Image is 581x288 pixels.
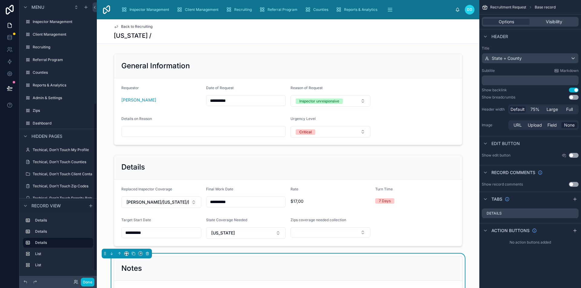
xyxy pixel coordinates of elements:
span: Visibility [546,19,562,25]
span: Header [491,34,508,40]
span: Default [510,106,525,112]
div: Show backlink [482,88,507,92]
div: No action buttons added [479,238,581,247]
span: DD [467,7,472,12]
a: Inspector Management [23,17,93,27]
span: Recruitment Request [490,5,526,10]
span: Record comments [491,170,535,176]
span: Client Management [185,7,218,12]
div: scrollable content [116,3,455,16]
span: Action buttons [491,228,530,234]
span: Record view [31,203,61,209]
a: Client Management [175,4,223,15]
a: Techical, Don't Touch Client Contacts [23,169,93,179]
a: Reports & Analytics [23,80,93,90]
span: State + County [492,55,522,61]
label: Subtitle [482,68,495,73]
span: Hidden pages [31,133,62,139]
label: Techical, Don't Touch Zip Codes [33,184,92,189]
span: Reports & Analytics [344,7,377,12]
label: Counties [33,70,92,75]
label: Reports & Analytics [33,83,92,88]
h2: Notes [121,264,142,273]
label: Details [35,218,91,223]
h1: [US_STATE] / [114,31,151,40]
a: Techical, Don't Touch Zip Codes [23,181,93,191]
span: None [564,122,575,128]
span: Edit button [491,141,520,147]
label: Techical, Don't Touch My Profile [33,147,92,152]
label: Details [35,240,88,245]
label: Techical, Don't Touch Density Rate Deciles [33,196,107,201]
span: Tabs [491,196,502,202]
img: App logo [102,5,111,15]
span: Back to Recruiting [121,24,153,29]
div: Show record comments [482,182,523,187]
a: Zips [23,106,93,115]
label: Dashboard [33,121,92,126]
label: Techical, Don't Touch Client Contacts [33,172,97,176]
a: Reports & Analytics [334,4,382,15]
label: Title [482,46,579,51]
span: Large [547,106,558,112]
button: State + County [482,53,579,63]
label: Referral Program [33,57,92,62]
div: scrollable content [19,213,97,276]
label: Show edit button [482,153,510,158]
a: Dashboard [23,118,93,128]
button: Done [81,278,94,286]
span: Inspector Management [130,7,169,12]
label: Header width [482,107,506,112]
div: Show breadcrumbs [482,95,515,100]
label: Techical, Don't Touch Counties [33,160,92,164]
label: List [35,263,91,267]
a: Techical, Don't Touch Counties [23,157,93,167]
span: Upload [528,122,542,128]
a: Referral Program [23,55,93,65]
span: Counties [313,7,328,12]
span: Menu [31,4,44,10]
a: Admin & Settings [23,93,93,103]
span: URL [514,122,522,128]
label: Recruiting [33,45,92,50]
a: Client Management [23,30,93,39]
label: Details [35,229,91,234]
a: Counties [303,4,333,15]
a: Counties [23,68,93,77]
span: Recruiting [234,7,252,12]
a: Markdown [554,68,579,73]
a: Inspector Management [119,4,173,15]
a: Back to Recruiting [114,24,153,29]
label: Details [487,211,502,216]
label: Admin & Settings [33,95,92,100]
span: Markdown [560,68,579,73]
span: Base record [535,5,556,10]
label: Image [482,123,506,128]
div: scrollable content [482,76,579,85]
label: Client Management [33,32,92,37]
a: Recruiting [224,4,256,15]
a: Techical, Don't Touch Density Rate Deciles [23,193,93,203]
span: Field [547,122,557,128]
span: Referral Program [268,7,297,12]
label: Zips [33,108,92,113]
span: Full [566,106,573,112]
a: Referral Program [257,4,302,15]
label: List [35,251,91,256]
a: Techical, Don't Touch My Profile [23,145,93,155]
span: Options [499,19,514,25]
span: 75% [530,106,540,112]
label: Inspector Management [33,19,92,24]
a: Recruiting [23,42,93,52]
